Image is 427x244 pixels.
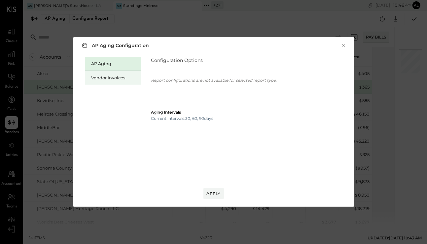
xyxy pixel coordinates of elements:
p: Report configurations are not available for selected report type. [151,78,277,83]
button: Apply [203,188,224,199]
div: Aging Intervals [151,110,277,114]
div: AP Aging [91,61,138,67]
div: Configuration Options [151,57,277,64]
div: Vendor Invoices [91,75,138,81]
p: Current intervals: 30, 60, 90 days [151,116,214,121]
div: Apply [207,191,221,196]
h3: AP Aging Configuration [81,41,149,49]
button: × [341,42,347,49]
